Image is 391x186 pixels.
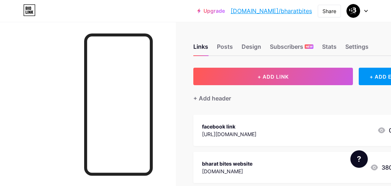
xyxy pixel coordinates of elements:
img: bharatbites [346,4,360,18]
div: facebook link [202,123,256,130]
a: [DOMAIN_NAME]/bharatbites [231,7,312,15]
div: [DOMAIN_NAME] [202,167,252,175]
span: NEW [306,44,313,49]
a: Upgrade [197,8,225,14]
span: + ADD LINK [258,74,289,80]
button: + ADD LINK [193,68,353,85]
div: + Add header [193,94,231,103]
div: Settings [345,42,369,55]
div: Share [322,7,336,15]
div: Posts [217,42,233,55]
div: Subscribers [270,42,313,55]
div: [URL][DOMAIN_NAME] [202,130,256,138]
div: Design [242,42,261,55]
div: Links [193,42,208,55]
div: bharat bites website [202,160,252,167]
div: Stats [322,42,337,55]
